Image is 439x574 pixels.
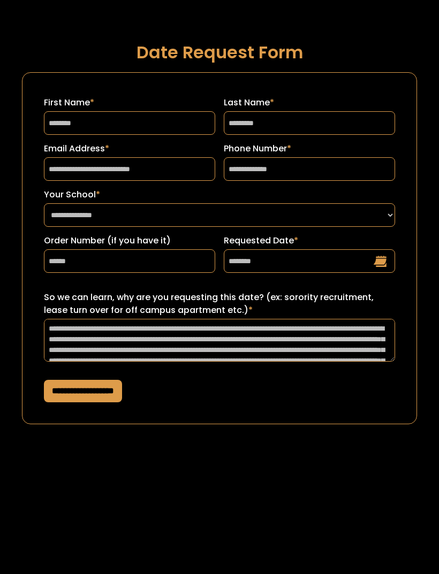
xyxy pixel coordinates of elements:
[22,72,417,424] form: Request a Date Form
[44,142,215,155] label: Email Address
[22,43,417,62] h1: Date Request Form
[44,96,215,109] label: First Name
[224,142,395,155] label: Phone Number
[44,234,215,247] label: Order Number (if you have it)
[44,291,395,317] label: So we can learn, why are you requesting this date? (ex: sorority recruitment, lease turn over for...
[224,234,395,247] label: Requested Date
[44,188,395,201] label: Your School
[224,96,395,109] label: Last Name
